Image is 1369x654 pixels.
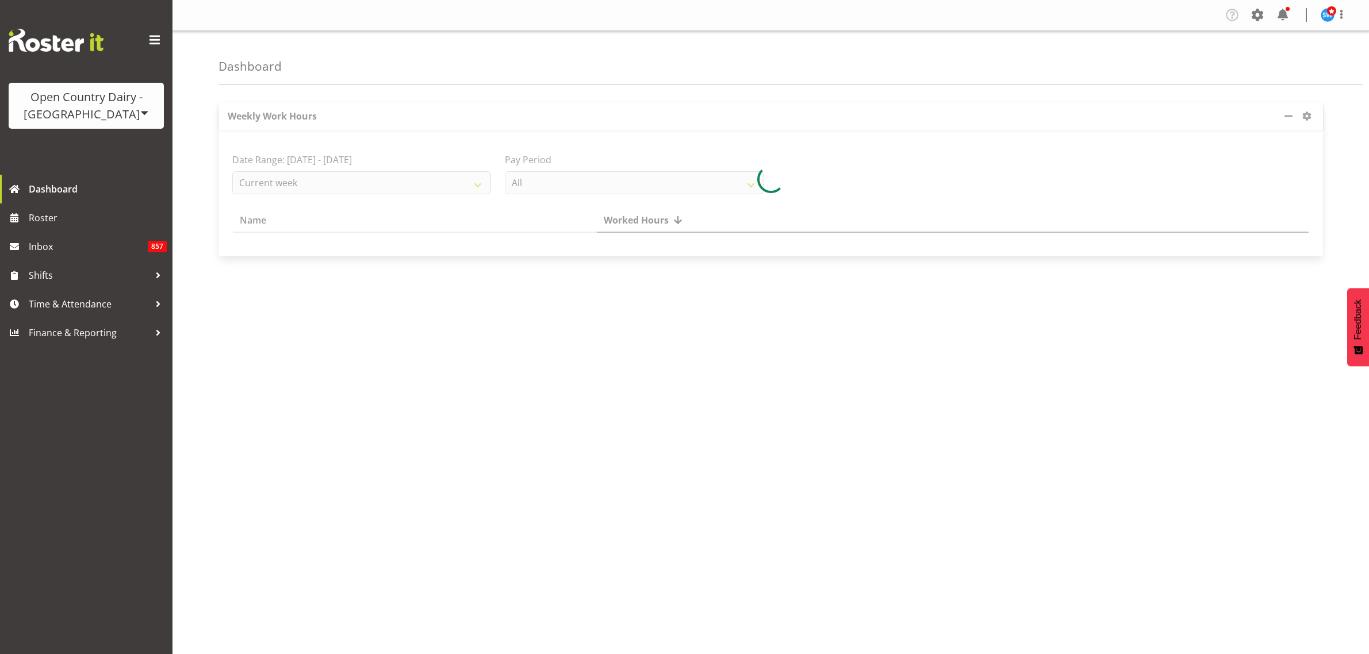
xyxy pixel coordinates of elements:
span: Roster [29,209,167,226]
span: Shifts [29,267,149,284]
button: Feedback - Show survey [1347,288,1369,366]
h4: Dashboard [218,60,282,73]
span: 857 [148,241,167,252]
span: Time & Attendance [29,295,149,313]
span: Inbox [29,238,148,255]
div: Open Country Dairy - [GEOGRAPHIC_DATA] [20,89,152,123]
img: steve-webb8258.jpg [1321,8,1335,22]
span: Feedback [1353,299,1363,340]
span: Dashboard [29,180,167,198]
img: Rosterit website logo [9,29,103,52]
span: Finance & Reporting [29,324,149,341]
